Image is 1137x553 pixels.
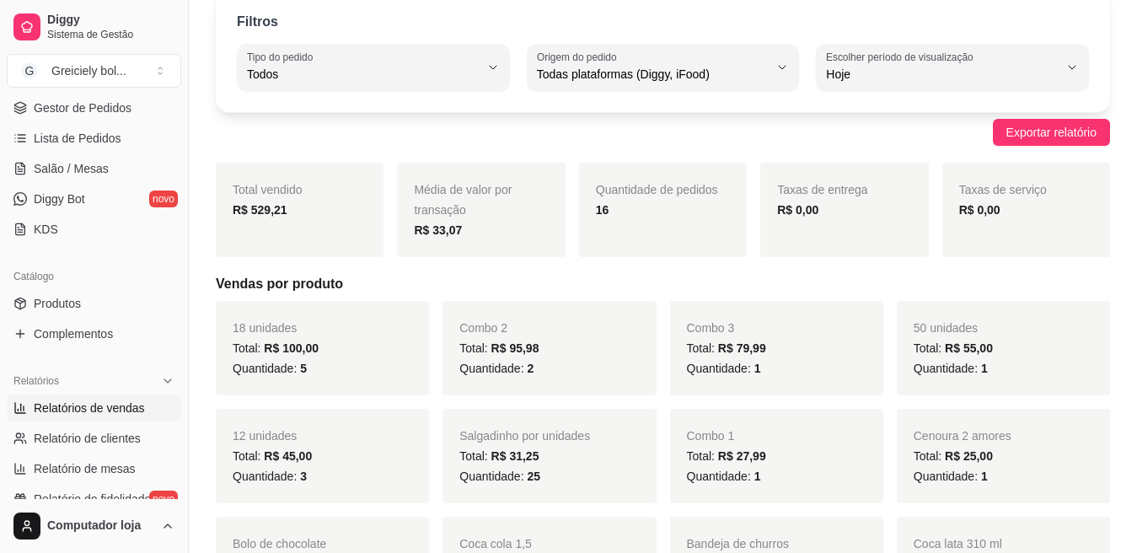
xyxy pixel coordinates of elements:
strong: R$ 0,00 [959,203,1000,217]
span: R$ 31,25 [491,449,539,463]
span: Lista de Pedidos [34,130,121,147]
span: R$ 55,00 [945,341,993,355]
span: R$ 79,99 [718,341,766,355]
span: Exportar relatório [1006,123,1097,142]
a: Relatório de mesas [7,455,181,482]
span: R$ 45,00 [264,449,312,463]
span: Coca lata 310 ml [914,537,1002,550]
label: Origem do pedido [537,50,622,64]
a: DiggySistema de Gestão [7,7,181,47]
span: KDS [34,221,58,238]
span: 12 unidades [233,429,297,443]
a: Relatório de clientes [7,425,181,452]
span: Relatórios [13,374,59,388]
span: Total: [459,341,539,355]
div: Catálogo [7,263,181,290]
span: Total vendido [233,183,303,196]
span: 1 [754,362,761,375]
a: Relatórios de vendas [7,395,181,421]
span: R$ 25,00 [945,449,993,463]
span: Quantidade: [233,362,307,375]
button: Tipo do pedidoTodos [237,44,510,91]
button: Select a team [7,54,181,88]
span: 5 [300,362,307,375]
span: Taxas de entrega [777,183,867,196]
strong: R$ 33,07 [414,223,462,237]
span: Total: [233,449,312,463]
strong: R$ 0,00 [777,203,818,217]
span: Produtos [34,295,81,312]
span: Quantidade: [459,362,534,375]
span: Total: [687,341,766,355]
a: Diggy Botnovo [7,185,181,212]
a: KDS [7,216,181,243]
span: Quantidade: [459,470,540,483]
label: Escolher período de visualização [826,50,979,64]
span: 18 unidades [233,321,297,335]
span: Quantidade de pedidos [596,183,718,196]
span: Relatório de clientes [34,430,141,447]
strong: 16 [596,203,609,217]
span: Salão / Mesas [34,160,109,177]
span: Taxas de serviço [959,183,1047,196]
span: Quantidade: [687,470,761,483]
span: Total: [914,341,993,355]
button: Escolher período de visualizaçãoHoje [816,44,1089,91]
span: 1 [754,470,761,483]
a: Complementos [7,320,181,347]
span: 50 unidades [914,321,978,335]
span: Diggy Bot [34,191,85,207]
h5: Vendas por produto [216,274,1110,294]
span: Sistema de Gestão [47,28,174,41]
span: G [21,62,38,79]
span: Hoje [826,66,1059,83]
span: 1 [981,470,988,483]
a: Lista de Pedidos [7,125,181,152]
span: Bolo de chocolate [233,537,326,550]
span: Bandeja de churros [687,537,789,550]
span: Todas plataformas (Diggy, iFood) [537,66,770,83]
span: Quantidade: [687,362,761,375]
span: R$ 27,99 [718,449,766,463]
span: Complementos [34,325,113,342]
span: Combo 2 [459,321,507,335]
span: Relatório de fidelidade [34,491,151,507]
span: 2 [527,362,534,375]
label: Tipo do pedido [247,50,319,64]
span: Cenoura 2 amores [914,429,1011,443]
a: Produtos [7,290,181,317]
span: 3 [300,470,307,483]
button: Computador loja [7,506,181,546]
p: Filtros [237,12,278,32]
span: R$ 100,00 [264,341,319,355]
strong: R$ 529,21 [233,203,287,217]
button: Exportar relatório [993,119,1110,146]
span: Computador loja [47,518,154,534]
span: Quantidade: [914,470,988,483]
span: Combo 1 [687,429,735,443]
button: Origem do pedidoTodas plataformas (Diggy, iFood) [527,44,800,91]
span: Todos [247,66,480,83]
span: Combo 3 [687,321,735,335]
a: Salão / Mesas [7,155,181,182]
span: Total: [459,449,539,463]
span: Quantidade: [914,362,988,375]
span: Total: [687,449,766,463]
span: Total: [233,341,319,355]
span: Salgadinho por unidades [459,429,590,443]
span: 25 [527,470,540,483]
span: Relatórios de vendas [34,400,145,416]
span: Média de valor por transação [414,183,512,217]
span: Coca cola 1,5 [459,537,532,550]
span: Quantidade: [233,470,307,483]
div: Greiciely bol ... [51,62,126,79]
span: Relatório de mesas [34,460,136,477]
span: Diggy [47,13,174,28]
span: 1 [981,362,988,375]
a: Gestor de Pedidos [7,94,181,121]
span: R$ 95,98 [491,341,539,355]
span: Gestor de Pedidos [34,99,131,116]
a: Relatório de fidelidadenovo [7,486,181,513]
span: Total: [914,449,993,463]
